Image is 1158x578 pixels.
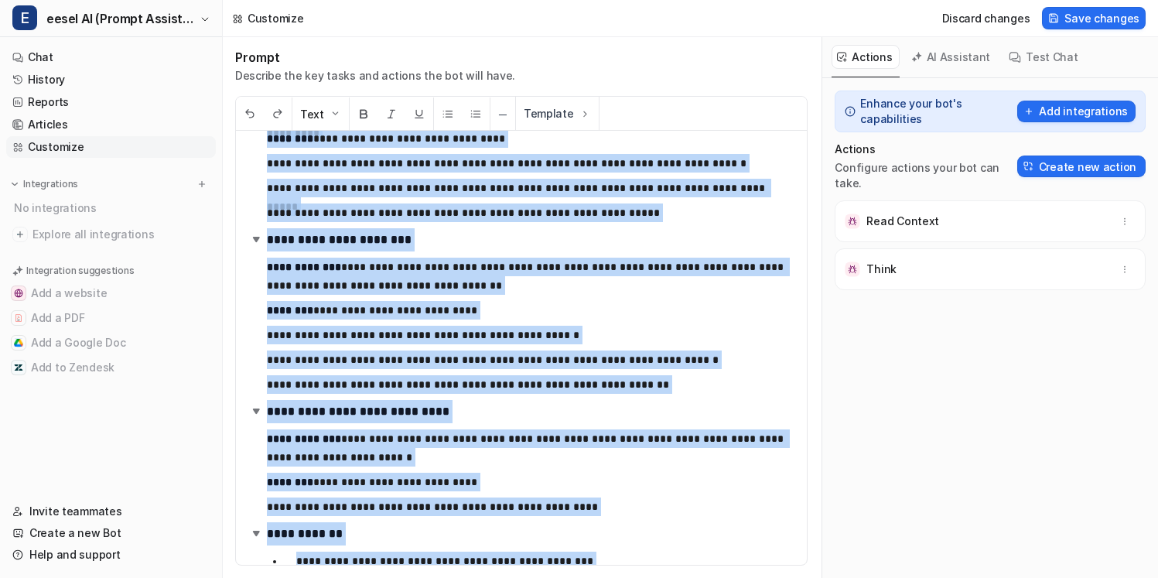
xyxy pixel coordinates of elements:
img: Read Context icon [845,214,860,229]
button: Add to ZendeskAdd to Zendesk [6,355,216,380]
button: Create new action [1017,156,1146,177]
img: explore all integrations [12,227,28,242]
span: Save changes [1064,10,1139,26]
button: Test Chat [1003,45,1085,69]
button: Underline [405,97,433,131]
button: Unordered List [434,97,462,131]
img: menu_add.svg [196,179,207,190]
img: Redo [272,108,284,120]
div: No integrations [9,195,216,221]
img: Create action [1023,161,1034,172]
img: Bold [357,108,370,120]
p: Read Context [866,214,939,229]
a: Explore all integrations [6,224,216,245]
span: Explore all integrations [32,222,210,247]
p: Enhance your bot's capabilities [860,96,1013,127]
button: Undo [236,97,264,131]
span: eesel AI (Prompt Assistant) [46,8,196,29]
button: Discard changes [936,7,1037,29]
p: Actions [835,142,1016,157]
img: Undo [244,108,256,120]
button: Italic [377,97,405,131]
img: Dropdown Down Arrow [329,108,341,120]
img: Ordered List [470,108,482,120]
a: Reports [6,91,216,113]
button: Save changes [1042,7,1146,29]
img: Template [579,108,591,120]
img: Add a Google Doc [14,338,23,347]
button: Template [516,97,599,130]
button: ─ [490,97,515,131]
h1: Prompt [235,50,515,65]
img: expand-arrow.svg [248,231,264,247]
a: Articles [6,114,216,135]
a: Customize [6,136,216,158]
a: History [6,69,216,91]
img: expand-arrow.svg [248,525,264,541]
div: Customize [248,10,303,26]
img: Add a PDF [14,313,23,323]
p: Integrations [23,178,78,190]
p: Describe the key tasks and actions the bot will have. [235,68,515,84]
span: E [12,5,37,30]
img: Italic [385,108,398,120]
button: Integrations [6,176,83,192]
button: Add integrations [1017,101,1136,122]
a: Invite teammates [6,501,216,522]
button: Add a PDFAdd a PDF [6,306,216,330]
img: Unordered List [442,108,454,120]
p: Think [866,262,897,277]
button: Ordered List [462,97,490,131]
button: AI Assistant [906,45,998,69]
button: Redo [264,97,292,131]
a: Chat [6,46,216,68]
button: Add a Google DocAdd a Google Doc [6,330,216,355]
p: Configure actions your bot can take. [835,160,1016,191]
img: Add a website [14,289,23,298]
a: Create a new Bot [6,522,216,544]
p: Integration suggestions [26,264,134,278]
img: Think icon [845,262,860,277]
img: expand-arrow.svg [248,403,264,419]
a: Help and support [6,544,216,566]
img: expand menu [9,179,20,190]
button: Text [292,97,349,131]
button: Actions [832,45,899,69]
img: Add to Zendesk [14,363,23,372]
img: Underline [413,108,425,120]
button: Add a websiteAdd a website [6,281,216,306]
button: Bold [350,97,377,131]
